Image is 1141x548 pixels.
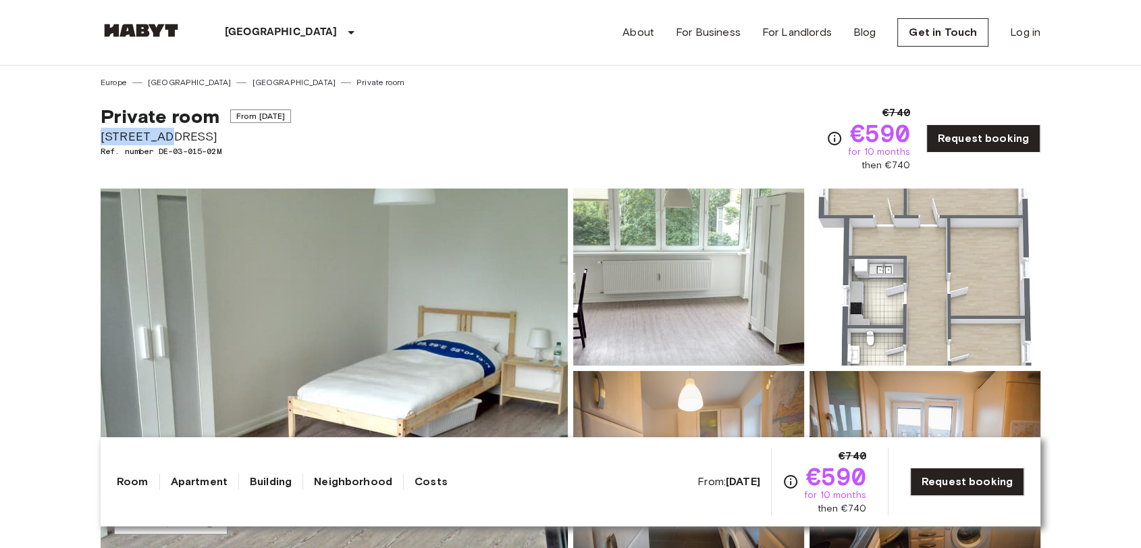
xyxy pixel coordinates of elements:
[848,145,910,159] span: for 10 months
[817,502,866,516] span: then €740
[101,189,568,548] img: Marketing picture of unit DE-03-015-02M
[101,105,219,128] span: Private room
[926,124,1040,153] a: Request booking
[573,189,804,366] img: Picture of unit DE-03-015-02M
[762,24,832,41] a: For Landlords
[225,24,338,41] p: [GEOGRAPHIC_DATA]
[356,76,404,89] a: Private room
[252,76,336,89] a: [GEOGRAPHIC_DATA]
[826,130,843,147] svg: Check cost overview for full price breakdown. Please note that discounts apply to new joiners onl...
[839,448,866,464] span: €740
[101,24,182,37] img: Habyt
[148,76,232,89] a: [GEOGRAPHIC_DATA]
[897,18,988,47] a: Get in Touch
[117,474,149,490] a: Room
[230,109,292,123] span: From [DATE]
[882,105,910,121] span: €740
[1010,24,1040,41] a: Log in
[850,121,910,145] span: €590
[910,468,1024,496] a: Request booking
[622,24,654,41] a: About
[853,24,876,41] a: Blog
[573,371,804,548] img: Picture of unit DE-03-015-02M
[171,474,228,490] a: Apartment
[861,159,909,172] span: then €740
[782,474,799,490] svg: Check cost overview for full price breakdown. Please note that discounts apply to new joiners onl...
[697,474,760,489] span: From:
[314,474,392,490] a: Neighborhood
[810,371,1040,548] img: Picture of unit DE-03-015-02M
[676,24,741,41] a: For Business
[806,464,866,489] span: €590
[810,189,1040,366] img: Picture of unit DE-03-015-02M
[101,145,291,157] span: Ref. number DE-03-015-02M
[101,128,291,145] span: [STREET_ADDRESS]
[726,475,760,488] b: [DATE]
[101,76,127,89] a: Europe
[804,489,866,502] span: for 10 months
[250,474,292,490] a: Building
[415,474,448,490] a: Costs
